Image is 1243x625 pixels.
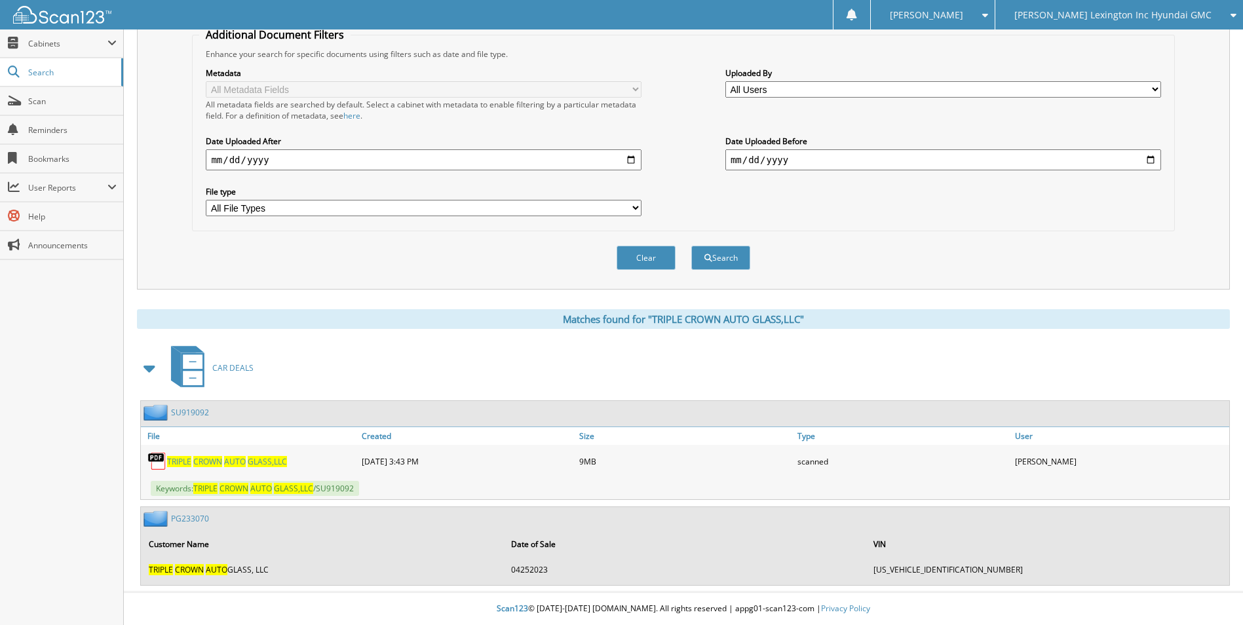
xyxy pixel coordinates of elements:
span: GLASS,LLC [248,456,287,467]
span: Reminders [28,124,117,136]
div: All metadata fields are searched by default. Select a cabinet with metadata to enable filtering b... [206,99,641,121]
a: User [1012,427,1229,445]
span: TRIPLE [167,456,191,467]
td: [US_VEHICLE_IDENTIFICATION_NUMBER] [867,559,1228,580]
label: Metadata [206,67,641,79]
div: Enhance your search for specific documents using filters such as date and file type. [199,48,1167,60]
a: here [343,110,360,121]
span: Bookmarks [28,153,117,164]
span: Keywords: /SU919092 [151,481,359,496]
label: Date Uploaded Before [725,136,1161,147]
input: start [206,149,641,170]
img: folder2.png [143,510,171,527]
button: Search [691,246,750,270]
span: User Reports [28,182,107,193]
a: TRIPLE CROWN AUTO GLASS,LLC [167,456,287,467]
a: Privacy Policy [821,603,870,614]
a: File [141,427,358,445]
a: CAR DEALS [163,342,254,394]
span: Search [28,67,115,78]
th: VIN [867,531,1228,558]
span: CAR DEALS [212,362,254,373]
span: Help [28,211,117,222]
label: Uploaded By [725,67,1161,79]
a: SU919092 [171,407,209,418]
label: File type [206,186,641,197]
span: CROWN [220,483,248,494]
span: GLASS,LLC [274,483,313,494]
a: Size [576,427,794,445]
div: scanned [794,448,1012,474]
span: Announcements [28,240,117,251]
span: [PERSON_NAME] Lexington Inc Hyundai GMC [1014,11,1212,19]
span: Scan123 [497,603,528,614]
iframe: Chat Widget [1177,562,1243,625]
span: AUTO [206,564,227,575]
td: GLASS, LLC [142,559,503,580]
th: Customer Name [142,531,503,558]
div: © [DATE]-[DATE] [DOMAIN_NAME]. All rights reserved | appg01-scan123-com | [124,593,1243,625]
span: TRIPLE [193,483,218,494]
a: Created [358,427,576,445]
a: PG233070 [171,513,209,524]
div: [DATE] 3:43 PM [358,448,576,474]
img: scan123-logo-white.svg [13,6,111,24]
div: Matches found for "TRIPLE CROWN AUTO GLASS,LLC" [137,309,1230,329]
a: Type [794,427,1012,445]
span: AUTO [224,456,246,467]
button: Clear [617,246,676,270]
input: end [725,149,1161,170]
span: Scan [28,96,117,107]
span: AUTO [250,483,272,494]
td: 04252023 [505,559,866,580]
legend: Additional Document Filters [199,28,351,42]
img: folder2.png [143,404,171,421]
div: [PERSON_NAME] [1012,448,1229,474]
span: TRIPLE [149,564,173,575]
img: PDF.png [147,451,167,471]
span: Cabinets [28,38,107,49]
div: 9MB [576,448,794,474]
span: [PERSON_NAME] [890,11,963,19]
th: Date of Sale [505,531,866,558]
span: CROWN [193,456,222,467]
span: CROWN [175,564,204,575]
label: Date Uploaded After [206,136,641,147]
